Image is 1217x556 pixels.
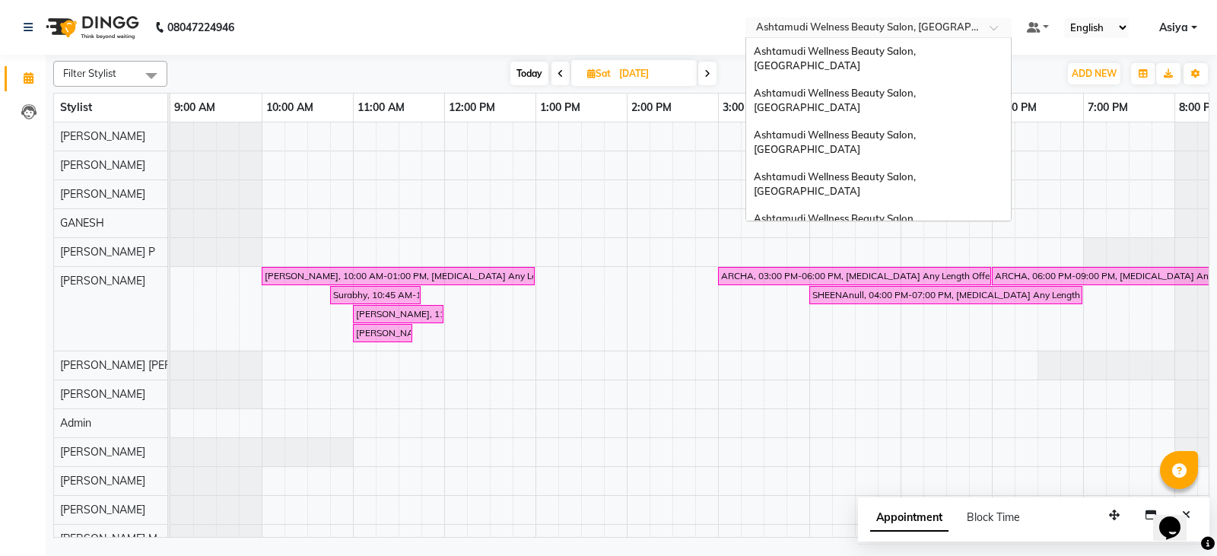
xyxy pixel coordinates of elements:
[754,170,918,198] span: Ashtamudi Wellness Beauty Salon, [GEOGRAPHIC_DATA]
[1068,63,1120,84] button: ADD NEW
[993,97,1041,119] a: 6:00 PM
[754,45,918,72] span: Ashtamudi Wellness Beauty Salon, [GEOGRAPHIC_DATA]
[811,288,1081,302] div: SHEENAnull, 04:00 PM-07:00 PM, [MEDICAL_DATA] Any Length Offer
[60,416,91,430] span: Admin
[60,100,92,114] span: Stylist
[39,6,143,49] img: logo
[60,532,157,545] span: [PERSON_NAME] M
[332,288,419,302] div: Surabhy, 10:45 AM-11:45 AM, D-Tan Cleanup
[60,187,145,201] span: [PERSON_NAME]
[720,269,990,283] div: ARCHA, 03:00 PM-06:00 PM, [MEDICAL_DATA] Any Length Offer
[445,97,499,119] a: 12:00 PM
[167,6,234,49] b: 08047224946
[1084,97,1132,119] a: 7:00 PM
[354,307,442,321] div: [PERSON_NAME], 11:00 AM-12:00 PM, Fruit Facial
[628,97,675,119] a: 2:00 PM
[754,87,918,114] span: Ashtamudi Wellness Beauty Salon, [GEOGRAPHIC_DATA]
[536,97,584,119] a: 1:00 PM
[754,212,918,240] span: Ashtamudi Wellness Beauty Salon, [GEOGRAPHIC_DATA]
[60,503,145,516] span: [PERSON_NAME]
[1159,20,1188,36] span: Asiya
[754,129,918,156] span: Ashtamudi Wellness Beauty Salon, [GEOGRAPHIC_DATA]
[967,510,1020,524] span: Block Time
[60,158,145,172] span: [PERSON_NAME]
[60,358,234,372] span: [PERSON_NAME] [PERSON_NAME]
[170,97,219,119] a: 9:00 AM
[263,269,533,283] div: [PERSON_NAME], 10:00 AM-01:00 PM, [MEDICAL_DATA] Any Length Offer
[354,97,408,119] a: 11:00 AM
[583,68,615,79] span: Sat
[354,326,411,340] div: [PERSON_NAME], 11:00 AM-11:40 AM, Normal Hair Cut
[615,62,691,85] input: 2025-09-06
[745,37,1012,221] ng-dropdown-panel: Options list
[60,245,155,259] span: [PERSON_NAME] P
[60,129,145,143] span: [PERSON_NAME]
[262,97,317,119] a: 10:00 AM
[1072,68,1117,79] span: ADD NEW
[719,97,767,119] a: 3:00 PM
[63,67,116,79] span: Filter Stylist
[60,387,145,401] span: [PERSON_NAME]
[870,504,948,532] span: Appointment
[60,216,104,230] span: GANESH
[60,474,145,488] span: [PERSON_NAME]
[1153,495,1202,541] iframe: chat widget
[60,445,145,459] span: [PERSON_NAME]
[510,62,548,85] span: Today
[60,274,145,288] span: [PERSON_NAME]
